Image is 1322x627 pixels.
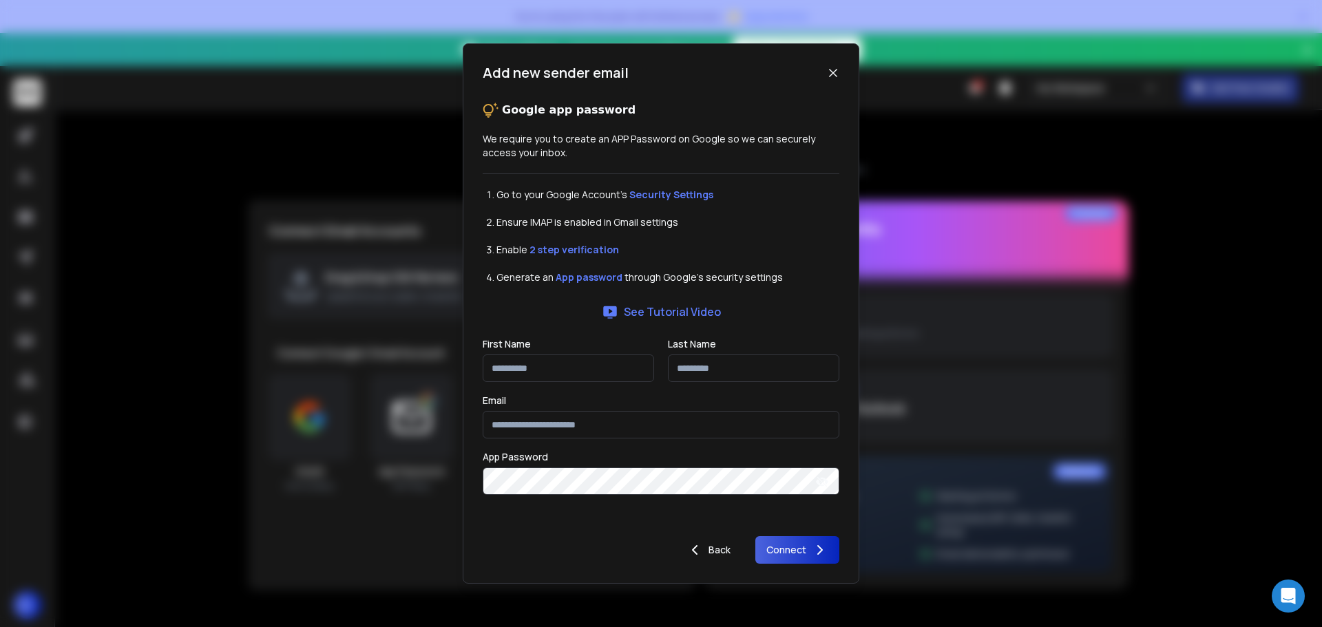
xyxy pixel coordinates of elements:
[602,304,721,320] a: See Tutorial Video
[496,215,839,229] li: Ensure IMAP is enabled in Gmail settings
[483,396,506,405] label: Email
[755,536,839,564] button: Connect
[668,339,716,349] label: Last Name
[483,102,499,118] img: tips
[1272,580,1305,613] div: Open Intercom Messenger
[496,188,839,202] li: Go to your Google Account’s
[529,243,619,256] a: 2 step verification
[483,132,839,160] p: We require you to create an APP Password on Google so we can securely access your inbox.
[675,536,742,564] button: Back
[502,102,636,118] p: Google app password
[629,188,713,201] a: Security Settings
[483,339,531,349] label: First Name
[496,270,839,284] li: Generate an through Google's security settings
[496,243,839,257] li: Enable
[556,270,622,284] a: App password
[483,63,629,83] h1: Add new sender email
[483,452,548,462] label: App Password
